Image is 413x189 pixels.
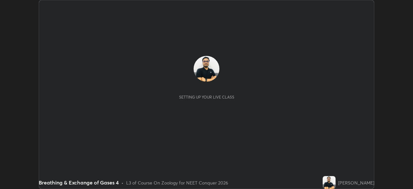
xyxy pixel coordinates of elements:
[194,56,219,82] img: 3b75f7019530429b96ce2bd7b8c171a4.jpg
[39,179,119,186] div: Breathing & Exchange of Gases 4
[323,176,336,189] img: 3b75f7019530429b96ce2bd7b8c171a4.jpg
[338,179,374,186] div: [PERSON_NAME]
[179,95,234,100] div: Setting up your live class
[121,179,124,186] div: •
[126,179,228,186] div: L3 of Course On Zoology for NEET Conquer 2026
